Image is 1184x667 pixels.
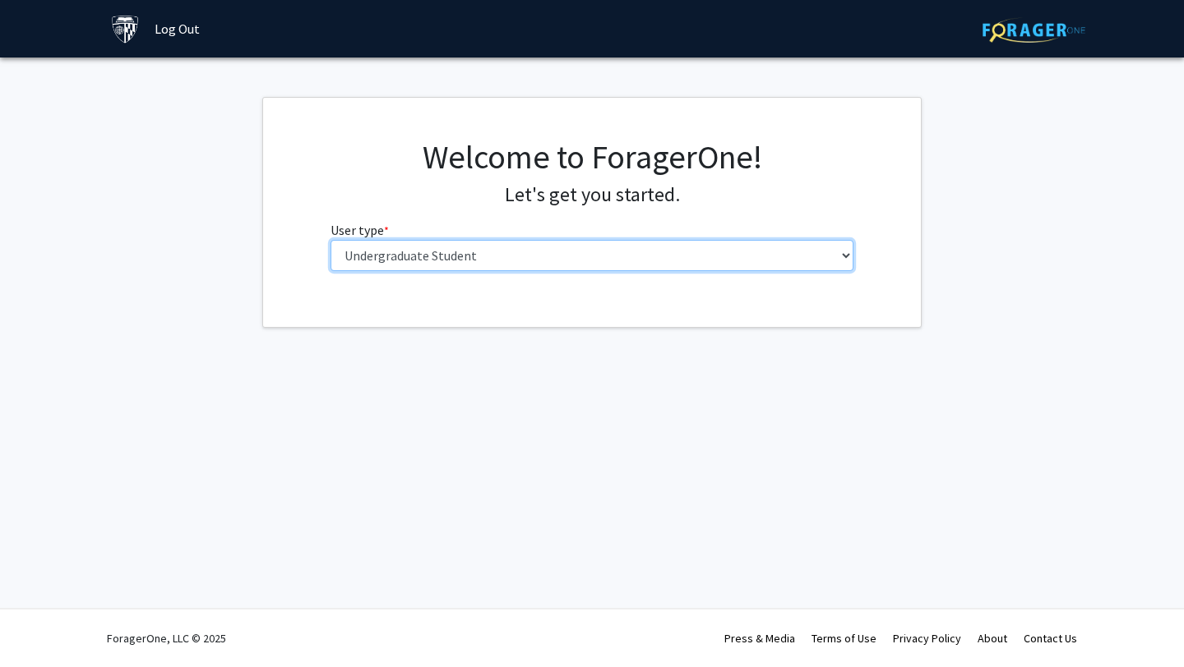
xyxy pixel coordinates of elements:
[812,631,876,646] a: Terms of Use
[983,17,1085,43] img: ForagerOne Logo
[12,593,70,655] iframe: Chat
[331,220,389,240] label: User type
[111,15,140,44] img: Johns Hopkins University Logo
[331,183,854,207] h4: Let's get you started.
[1024,631,1077,646] a: Contact Us
[107,609,226,667] div: ForagerOne, LLC © 2025
[893,631,961,646] a: Privacy Policy
[724,631,795,646] a: Press & Media
[331,137,854,177] h1: Welcome to ForagerOne!
[978,631,1007,646] a: About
